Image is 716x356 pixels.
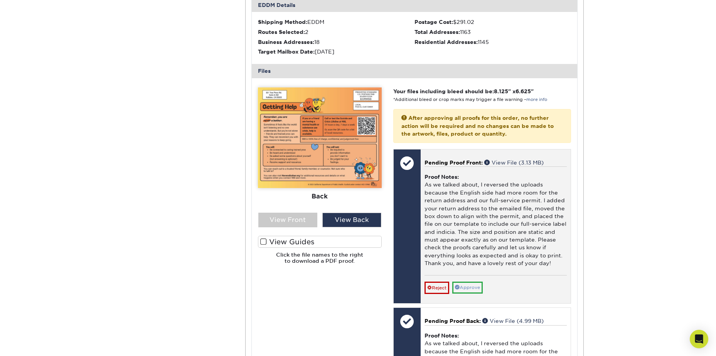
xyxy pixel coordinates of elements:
[414,39,478,45] strong: Residential Addresses:
[258,38,414,46] div: 18
[258,28,414,36] div: 2
[425,166,567,275] div: As we talked about, I reversed the uploads because the English side had more room for the return ...
[258,252,382,270] h6: Click the file names to the right to download a PDF proof.
[484,160,544,166] a: View File (3.13 MB)
[258,236,382,248] label: View Guides
[425,332,459,339] strong: Proof Notes:
[526,97,547,102] a: more info
[414,38,571,46] div: 1145
[414,29,460,35] strong: Total Addresses:
[425,282,449,294] a: Reject
[414,28,571,36] div: 1163
[258,48,414,55] div: [DATE]
[452,282,483,294] a: Approve
[258,188,382,205] div: Back
[425,318,481,324] span: Pending Proof Back:
[258,213,317,227] div: View Front
[401,115,554,137] strong: After approving all proofs for this order, no further action will be required and no changes can ...
[393,88,534,94] strong: Your files including bleed should be: " x "
[425,174,459,180] strong: Proof Notes:
[414,19,453,25] strong: Postage Cost:
[414,18,571,26] div: $291.02
[322,213,381,227] div: View Back
[393,97,547,102] small: *Additional bleed or crop marks may trigger a file warning –
[252,64,577,78] div: Files
[482,318,544,324] a: View File (4.99 MB)
[516,88,531,94] span: 6.625
[425,160,483,166] span: Pending Proof Front:
[258,29,305,35] strong: Routes Selected:
[690,330,708,348] div: Open Intercom Messenger
[258,19,307,25] strong: Shipping Method:
[258,49,315,55] strong: Target Mailbox Date:
[258,39,314,45] strong: Business Addresses:
[258,18,414,26] div: EDDM
[494,88,508,94] span: 8.125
